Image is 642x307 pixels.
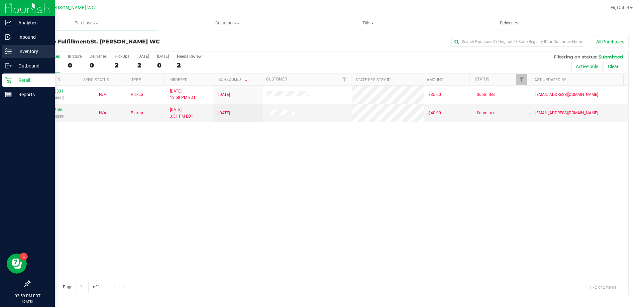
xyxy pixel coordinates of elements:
span: Submitted [477,110,496,116]
span: [DATE] [218,92,230,98]
iframe: Resource center unread badge [20,253,28,261]
inline-svg: Analytics [5,19,12,26]
inline-svg: Retail [5,77,12,84]
span: [EMAIL_ADDRESS][DOMAIN_NAME] [535,92,598,98]
span: Submitted [477,92,496,98]
div: [DATE] [137,54,149,59]
iframe: Resource center [7,254,27,274]
span: St. [PERSON_NAME] WC [91,38,160,45]
input: 1 [77,282,89,292]
div: 0 [90,61,107,69]
div: PickUps [115,54,129,59]
span: Not Applicable [99,92,106,97]
button: Active only [571,61,603,72]
p: 03:59 PM EDT [3,293,52,299]
span: $35.00 [428,92,441,98]
span: [DATE] 3:51 PM EDT [170,107,193,119]
p: Inventory [12,47,52,55]
inline-svg: Inbound [5,34,12,40]
div: 2 [137,61,149,69]
div: Needs Review [177,54,202,59]
p: [DATE] [3,299,52,304]
a: Sync Status [83,78,109,82]
button: N/A [99,110,106,116]
span: Tills [298,20,438,26]
span: Pickup [131,92,143,98]
a: State Registry ID [355,78,391,82]
button: Clear [604,61,623,72]
a: Tills [298,16,438,30]
a: Ordered [170,78,188,82]
span: Not Applicable [99,111,106,115]
span: $40.00 [428,110,441,116]
a: Customer [266,77,287,82]
inline-svg: Inventory [5,48,12,55]
span: Filtering on status: [554,54,597,59]
p: Outbound [12,62,52,70]
div: 2 [177,61,202,69]
span: Deliveries [491,20,527,26]
p: Inbound [12,33,52,41]
input: Search Purchase ID, Original ID, State Registry ID or Customer Name... [451,37,585,47]
inline-svg: Reports [5,91,12,98]
div: 2 [115,61,129,69]
div: [DATE] [157,54,169,59]
span: Hi, Gabe! [611,5,629,10]
span: [EMAIL_ADDRESS][DOMAIN_NAME] [535,110,598,116]
div: 0 [157,61,169,69]
span: Submitted [599,54,623,59]
span: Purchases [16,20,157,26]
span: Customers [157,20,297,26]
a: Filter [339,74,350,85]
a: Status [475,77,489,82]
a: Deliveries [439,16,579,30]
button: N/A [99,92,106,98]
span: [DATE] [218,110,230,116]
a: Purchases [16,16,157,30]
div: Deliveries [90,54,107,59]
p: Analytics [12,19,52,27]
inline-svg: Outbound [5,62,12,69]
div: In Store [68,54,82,59]
a: Customers [157,16,298,30]
a: Last Updated By [532,78,566,82]
h3: Purchase Fulfillment: [29,39,229,45]
span: St. [PERSON_NAME] WC [42,5,95,11]
p: Reports [12,91,52,99]
a: 12004566 [45,107,64,112]
div: 0 [68,61,82,69]
span: Pickup [131,110,143,116]
span: 1 - 2 of 2 items [584,282,622,292]
a: Type [131,78,141,82]
p: Retail [12,76,52,84]
span: Page of 1 [57,282,105,292]
a: Scheduled [218,77,249,82]
a: 12003331 [45,89,64,94]
a: Amount [427,78,443,82]
a: Filter [516,74,527,85]
button: All Purchases [592,36,629,47]
span: [DATE] 12:58 PM EDT [170,88,196,101]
